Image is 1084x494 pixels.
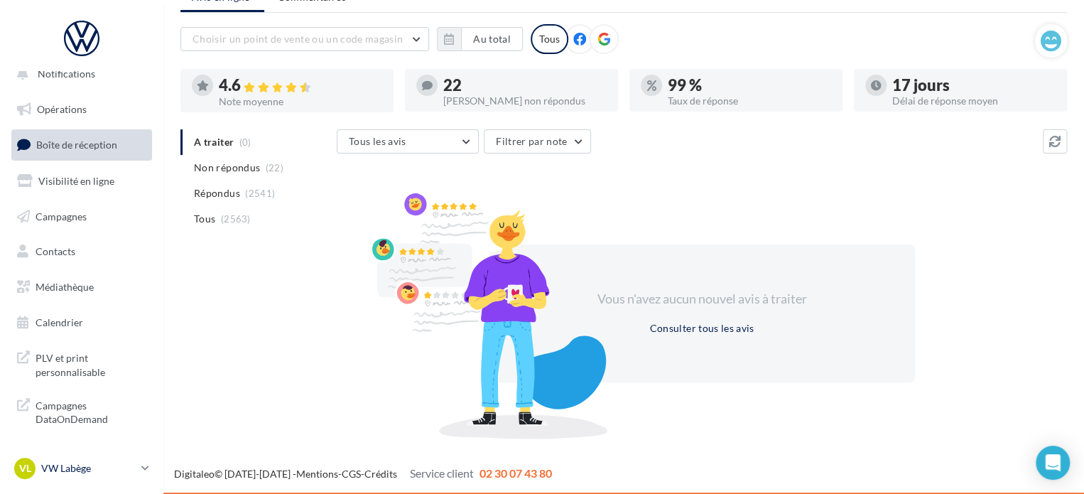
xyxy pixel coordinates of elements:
a: Campagnes DataOnDemand [9,390,155,432]
div: 99 % [668,77,831,93]
a: Boîte de réception [9,129,155,160]
div: Vous n'avez aucun nouvel avis à traiter [580,290,824,308]
a: Opérations [9,95,155,124]
span: © [DATE]-[DATE] - - - [174,468,552,480]
button: Consulter tous les avis [644,320,759,337]
span: (2563) [221,213,251,225]
span: (2541) [245,188,275,199]
span: Répondus [194,186,240,200]
a: Campagnes [9,202,155,232]
a: CGS [342,468,361,480]
div: [PERSON_NAME] non répondus [443,96,607,106]
span: Médiathèque [36,281,94,293]
span: PLV et print personnalisable [36,348,146,379]
span: Contacts [36,245,75,257]
span: Tous [194,212,215,226]
button: Filtrer par note [484,129,591,154]
span: VL [19,461,31,476]
p: VW Labège [41,461,136,476]
div: Délai de réponse moyen [892,96,1056,106]
button: Tous les avis [337,129,479,154]
a: PLV et print personnalisable [9,343,155,385]
button: Au total [437,27,523,51]
div: Open Intercom Messenger [1036,446,1070,480]
div: Tous [531,24,568,54]
div: Note moyenne [219,97,382,107]
span: Boîte de réception [36,139,117,151]
a: Calendrier [9,308,155,338]
span: Calendrier [36,316,83,328]
a: Digitaleo [174,468,215,480]
div: Taux de réponse [668,96,831,106]
button: Notifications [9,59,149,89]
span: (22) [266,162,283,173]
a: Visibilité en ligne [9,166,155,196]
button: Au total [461,27,523,51]
span: Campagnes [36,210,87,222]
a: VL VW Labège [11,455,152,482]
div: 17 jours [892,77,1056,93]
button: Choisir un point de vente ou un code magasin [180,27,429,51]
span: Non répondus [194,161,260,175]
span: Tous les avis [349,135,406,147]
span: 02 30 07 43 80 [479,466,552,480]
span: Opérations [37,103,87,115]
a: Mentions [296,468,338,480]
span: Visibilité en ligne [38,175,114,187]
div: 4.6 [219,77,382,94]
span: Choisir un point de vente ou un code magasin [193,33,403,45]
span: Service client [410,466,474,480]
a: Médiathèque [9,272,155,302]
div: 22 [443,77,607,93]
a: Crédits [364,468,397,480]
span: Notifications [38,68,95,80]
a: Contacts [9,237,155,267]
span: Campagnes DataOnDemand [36,396,146,426]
